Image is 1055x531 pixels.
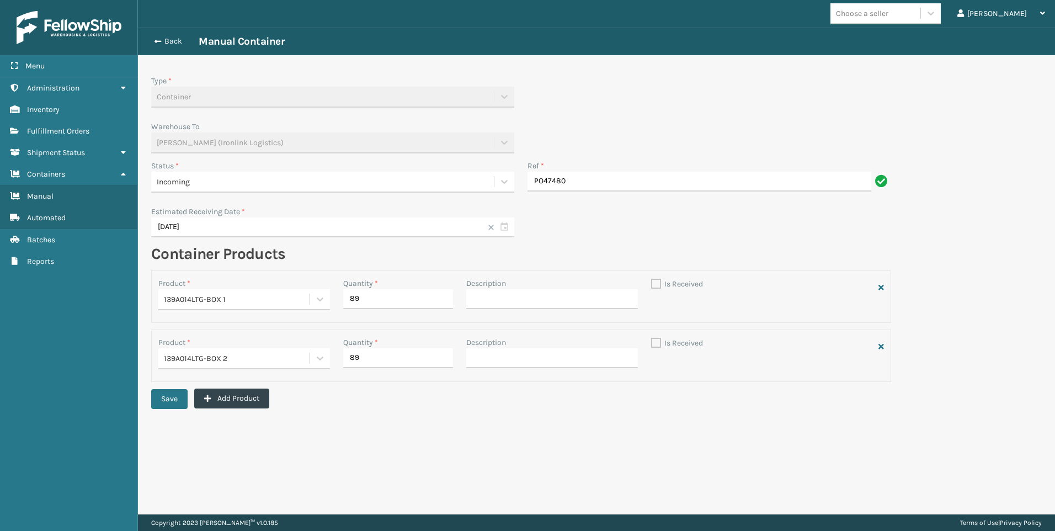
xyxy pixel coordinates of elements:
button: Save [151,389,188,409]
h3: Manual Container [199,35,284,48]
span: Menu [25,61,45,71]
span: Administration [27,83,79,93]
label: Warehouse To [151,122,200,131]
span: Fulfillment Orders [27,126,89,136]
label: Ref [527,160,544,172]
label: Status [151,161,179,171]
label: Is Received [651,279,703,289]
label: Description [466,337,506,348]
p: Copyright 2023 [PERSON_NAME]™ v 1.0.185 [151,514,278,531]
input: MM/DD/YYYY [151,217,514,237]
h2: Container Products [151,244,891,264]
a: Privacy Policy [1000,519,1042,527]
span: Inventory [27,105,60,114]
span: 139A014LTG-BOX 2 [164,353,227,364]
span: Incoming [157,176,190,188]
img: logo [17,11,121,44]
div: Choose a seller [836,8,888,19]
span: Shipment Status [27,148,85,157]
label: Product [158,338,190,347]
label: Quantity [343,337,378,348]
label: Is Received [651,338,703,348]
label: Product [158,279,190,288]
label: Estimated Receiving Date [151,207,245,216]
label: Type [151,76,172,86]
span: Reports [27,257,54,266]
span: Automated [27,213,66,222]
a: Terms of Use [960,519,998,527]
label: Description [466,278,506,289]
div: | [960,514,1042,531]
span: Manual [27,192,54,201]
label: Quantity [343,278,378,289]
button: Add Product [194,389,269,408]
span: Batches [27,235,55,245]
span: 139A014LTG-BOX 1 [164,294,226,305]
span: Containers [27,169,65,179]
button: Back [148,36,199,46]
